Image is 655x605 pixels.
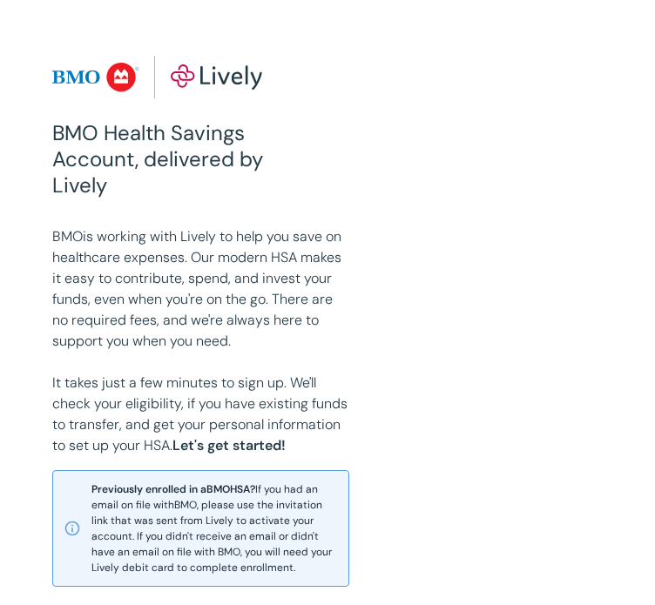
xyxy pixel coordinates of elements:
span: If you had an email on file with BMO , please use the invitation link that was sent from Lively t... [91,481,338,575]
img: Lively [52,56,263,99]
p: BMO is working with Lively to help you save on healthcare expenses. Our modern HSA makes it easy ... [52,226,349,352]
strong: Previously enrolled in a BMO HSA? [91,482,255,496]
p: It takes just a few minutes to sign up. We'll check your eligibility, if you have existing funds ... [52,373,349,456]
h2: BMO Health Savings Account, delivered by Lively [52,120,273,198]
strong: Let's get started! [172,436,286,454]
